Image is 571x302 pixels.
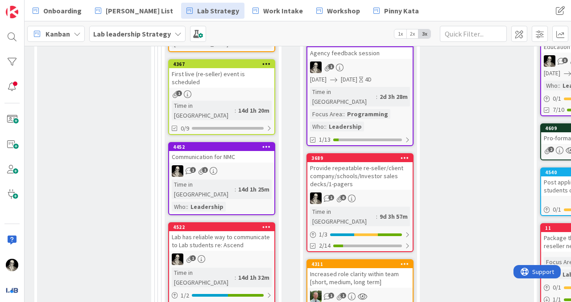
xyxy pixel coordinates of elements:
[328,195,334,200] span: 1
[319,230,327,239] span: 1 / 3
[168,59,275,135] a: 4367First live (re-seller) event is scheduledTime in [GEOGRAPHIC_DATA]:14d 1h 20m0/9
[365,75,372,84] div: 4D
[169,60,274,88] div: 4367First live (re-seller) event is scheduled
[169,165,274,177] div: WS
[548,147,554,152] span: 2
[236,273,272,282] div: 14d 1h 32m
[307,260,413,268] div: 4311
[553,94,561,103] span: 0 / 1
[235,106,236,115] span: :
[310,122,325,131] div: Who:
[553,205,561,214] span: 0 / 1
[368,3,424,19] a: Pinny Kata
[310,61,322,73] img: WS
[173,144,274,150] div: 4452
[172,202,187,212] div: Who:
[169,290,274,301] div: 1/2
[328,64,334,69] span: 1
[187,202,188,212] span: :
[345,109,390,119] div: Programming
[202,167,208,173] span: 1
[553,105,564,114] span: 7/10
[173,61,274,67] div: 4367
[247,3,308,19] a: Work Intake
[377,212,410,221] div: 9d 3h 57m
[172,268,235,287] div: Time in [GEOGRAPHIC_DATA]
[90,3,178,19] a: [PERSON_NAME] List
[307,154,413,190] div: 3689Provide repeatable re-seller/client company/schools/Investor sales decks/1-pagers
[340,195,346,200] span: 8
[394,29,406,38] span: 1x
[544,81,559,90] div: Who:
[544,55,555,67] img: WS
[169,231,274,251] div: Lab has reliable way to communicate to Lab students re: Ascend
[319,241,331,250] span: 2/14
[181,291,189,300] span: 1 / 2
[181,124,189,133] span: 0/9
[310,192,322,204] img: WS
[307,39,413,59] div: 4625Agency feedback session
[340,293,346,298] span: 1
[19,1,41,12] span: Support
[169,60,274,68] div: 4367
[235,273,236,282] span: :
[235,184,236,194] span: :
[27,3,87,19] a: Onboarding
[307,162,413,190] div: Provide repeatable re-seller/client company/schools/Investor sales decks/1-pagers
[307,154,413,162] div: 3689
[440,26,507,42] input: Quick Filter...
[307,290,413,302] div: SH
[169,151,274,163] div: Communication for NMC
[310,75,327,84] span: [DATE]
[406,29,418,38] span: 2x
[169,143,274,163] div: 4452Communication for NMC
[263,5,303,16] span: Work Intake
[553,283,561,292] span: 0 / 1
[376,92,377,102] span: :
[319,135,331,144] span: 1/13
[327,5,360,16] span: Workshop
[190,167,196,173] span: 1
[328,293,334,298] span: 1
[559,81,560,90] span: :
[197,5,239,16] span: Lab Strategy
[377,92,410,102] div: 2d 3h 28m
[172,165,183,177] img: WS
[236,106,272,115] div: 14d 1h 20m
[562,57,568,63] span: 3
[327,122,364,131] div: Leadership
[169,143,274,151] div: 4452
[311,3,365,19] a: Workshop
[6,6,18,18] img: Visit kanbanzone.com
[169,68,274,88] div: First live (re-seller) event is scheduled
[176,90,182,96] span: 1
[93,29,171,38] b: Lab leadership Strategy
[236,184,272,194] div: 14d 1h 25m
[307,61,413,73] div: WS
[311,155,413,161] div: 3689
[190,255,196,261] span: 1
[306,38,414,146] a: 4625Agency feedback sessionWS[DATE][DATE]4DTime in [GEOGRAPHIC_DATA]:2d 3h 28mFocus Area::Program...
[169,223,274,251] div: 4522Lab has reliable way to communicate to Lab students re: Ascend
[188,202,226,212] div: Leadership
[172,253,183,265] img: WS
[307,260,413,288] div: 4311Increased role clarity within team [short, medium, long term]
[306,153,414,252] a: 3689Provide repeatable re-seller/client company/schools/Investor sales decks/1-pagersWSTime in [G...
[544,69,560,78] span: [DATE]
[6,284,18,296] img: avatar
[307,192,413,204] div: WS
[172,101,235,120] div: Time in [GEOGRAPHIC_DATA]
[181,3,244,19] a: Lab Strategy
[173,224,274,230] div: 4522
[310,109,343,119] div: Focus Area:
[169,253,274,265] div: WS
[307,47,413,59] div: Agency feedback session
[43,5,82,16] span: Onboarding
[384,5,419,16] span: Pinny Kata
[46,29,70,39] span: Kanban
[341,75,357,84] span: [DATE]
[376,212,377,221] span: :
[106,5,173,16] span: [PERSON_NAME] List
[310,290,322,302] img: SH
[310,87,376,106] div: Time in [GEOGRAPHIC_DATA]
